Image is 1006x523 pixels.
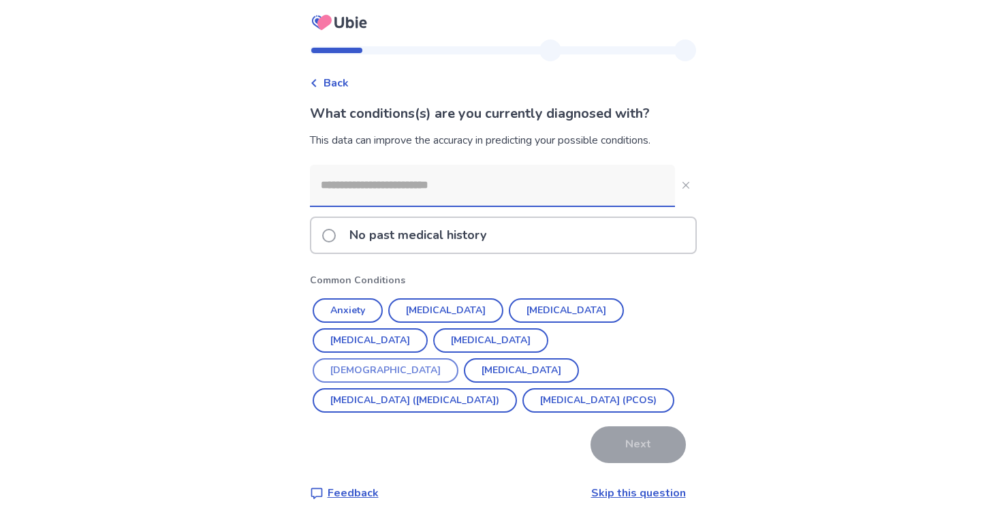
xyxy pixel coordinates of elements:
button: [MEDICAL_DATA] [433,328,548,353]
a: Feedback [310,485,379,501]
div: This data can improve the accuracy in predicting your possible conditions. [310,132,697,148]
button: [MEDICAL_DATA] [509,298,624,323]
button: [MEDICAL_DATA] [464,358,579,383]
p: Common Conditions [310,273,697,287]
input: Close [310,165,675,206]
button: Anxiety [313,298,383,323]
button: [MEDICAL_DATA] (PCOS) [522,388,674,413]
p: What conditions(s) are you currently diagnosed with? [310,104,697,124]
button: Close [675,174,697,196]
button: Next [591,426,686,463]
button: [MEDICAL_DATA] [388,298,503,323]
button: [MEDICAL_DATA] ([MEDICAL_DATA]) [313,388,517,413]
a: Skip this question [591,486,686,501]
span: Back [324,75,349,91]
p: Feedback [328,485,379,501]
button: [MEDICAL_DATA] [313,328,428,353]
p: No past medical history [341,218,494,253]
button: [DEMOGRAPHIC_DATA] [313,358,458,383]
